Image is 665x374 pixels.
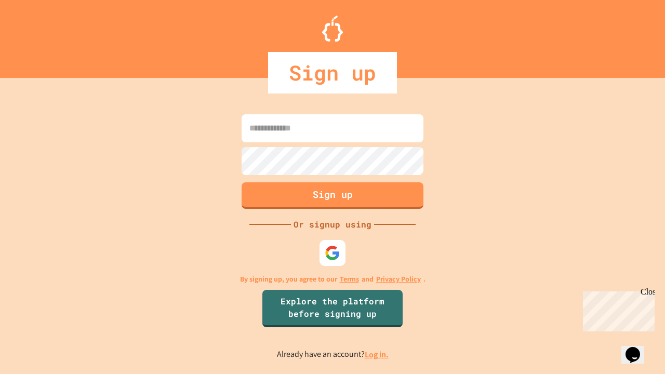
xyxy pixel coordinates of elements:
[621,332,655,364] iframe: chat widget
[365,349,389,360] a: Log in.
[291,218,374,231] div: Or signup using
[277,348,389,361] p: Already have an account?
[268,52,397,94] div: Sign up
[376,274,421,285] a: Privacy Policy
[4,4,72,66] div: Chat with us now!Close
[262,290,403,327] a: Explore the platform before signing up
[579,287,655,331] iframe: chat widget
[340,274,359,285] a: Terms
[240,274,425,285] p: By signing up, you agree to our and .
[322,16,343,42] img: Logo.svg
[325,245,340,261] img: google-icon.svg
[242,182,423,209] button: Sign up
